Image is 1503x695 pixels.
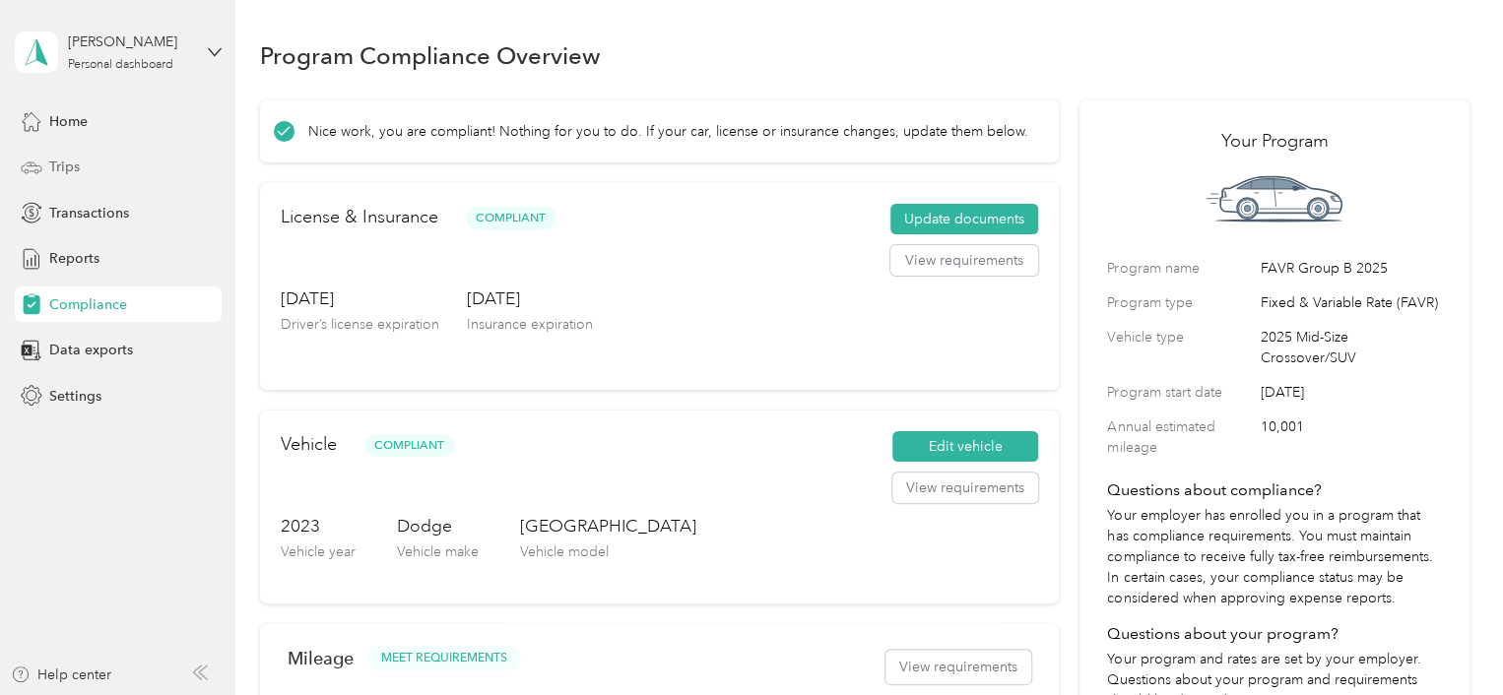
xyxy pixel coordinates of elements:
[892,473,1038,504] button: View requirements
[11,664,111,685] button: Help center
[1107,505,1441,608] p: Your employer has enrolled you in a program that has compliance requirements. You must maintain c...
[49,157,80,177] span: Trips
[49,386,101,407] span: Settings
[364,434,455,457] span: Compliant
[520,514,696,538] h3: [GEOGRAPHIC_DATA]
[49,111,88,132] span: Home
[281,204,438,230] h2: License & Insurance
[1107,327,1253,368] label: Vehicle type
[381,650,507,667] span: MEET REQUIREMENTS
[1107,478,1441,502] h4: Questions about compliance?
[281,314,439,335] p: Driver’s license expiration
[1260,258,1441,279] span: FAVR Group B 2025
[397,514,479,538] h3: Dodge
[892,431,1038,463] button: Edit vehicle
[68,59,173,71] div: Personal dashboard
[1107,382,1253,403] label: Program start date
[281,514,356,538] h3: 2023
[260,45,601,66] h1: Program Compliance Overview
[1393,585,1503,695] iframe: Everlance-gr Chat Button Frame
[288,648,354,668] h2: Mileage
[1260,416,1441,458] span: 10,001
[467,314,593,335] p: Insurance expiration
[885,650,1031,684] button: View requirements
[890,245,1038,277] button: View requirements
[467,286,593,311] h3: [DATE]
[466,207,556,229] span: Compliant
[1107,128,1441,155] h2: Your Program
[281,541,356,562] p: Vehicle year
[281,431,337,458] h2: Vehicle
[1260,382,1441,403] span: [DATE]
[281,286,439,311] h3: [DATE]
[367,646,521,670] button: MEET REQUIREMENTS
[1107,416,1253,458] label: Annual estimated mileage
[1260,292,1441,313] span: Fixed & Variable Rate (FAVR)
[1107,258,1253,279] label: Program name
[1107,292,1253,313] label: Program type
[1260,327,1441,368] span: 2025 Mid-Size Crossover/SUV
[1107,622,1441,646] h4: Questions about your program?
[397,541,479,562] p: Vehicle make
[49,294,127,315] span: Compliance
[49,248,99,269] span: Reports
[520,541,696,562] p: Vehicle model
[68,32,191,52] div: [PERSON_NAME]
[308,121,1028,142] p: Nice work, you are compliant! Nothing for you to do. If your car, license or insurance changes, u...
[49,203,129,223] span: Transactions
[49,340,133,360] span: Data exports
[890,204,1038,235] button: Update documents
